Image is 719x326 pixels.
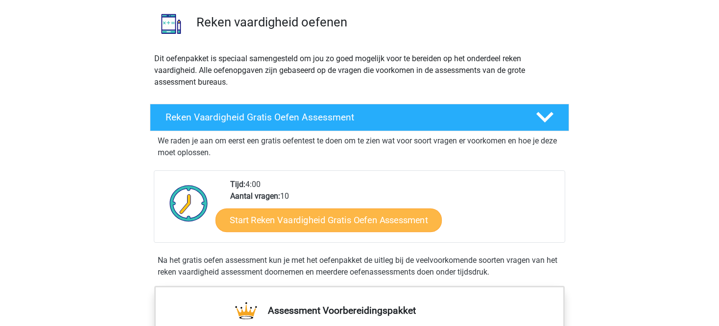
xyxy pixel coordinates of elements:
[154,255,565,278] div: Na het gratis oefen assessment kun je met het oefenpakket de uitleg bij de veelvoorkomende soorte...
[223,179,564,242] div: 4:00 10
[146,104,573,131] a: Reken Vaardigheid Gratis Oefen Assessment
[150,3,192,45] img: reken vaardigheid
[196,15,561,30] h3: Reken vaardigheid oefenen
[164,179,214,228] img: Klok
[166,112,520,123] h4: Reken Vaardigheid Gratis Oefen Assessment
[230,180,245,189] b: Tijd:
[158,135,561,159] p: We raden je aan om eerst een gratis oefentest te doen om te zien wat voor soort vragen er voorkom...
[216,208,442,232] a: Start Reken Vaardigheid Gratis Oefen Assessment
[154,53,565,88] p: Dit oefenpakket is speciaal samengesteld om jou zo goed mogelijk voor te bereiden op het onderdee...
[230,191,280,201] b: Aantal vragen:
